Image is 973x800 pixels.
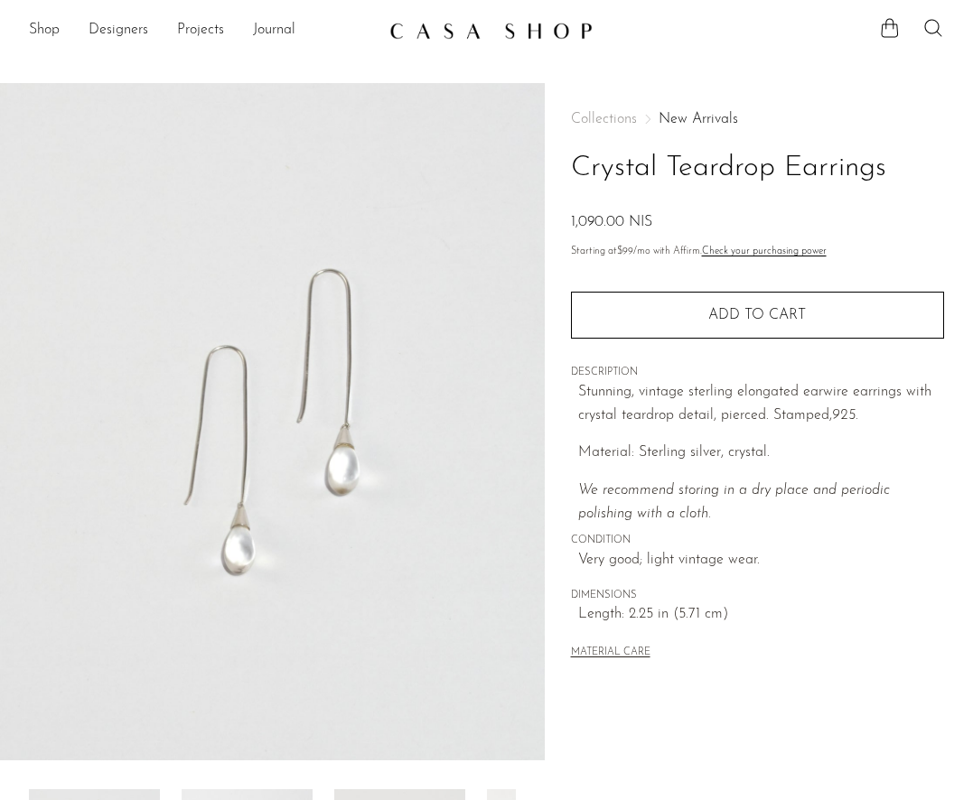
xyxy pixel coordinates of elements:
[571,647,650,660] button: MATERIAL CARE
[571,215,652,229] span: 1,090.00 NIS
[29,15,375,46] ul: NEW HEADER MENU
[177,19,224,42] a: Projects
[571,292,944,339] button: Add to cart
[571,145,944,191] h1: Crystal Teardrop Earrings
[571,112,944,126] nav: Breadcrumbs
[578,603,944,627] span: Length: 2.25 in (5.71 cm)
[571,244,944,260] p: Starting at /mo with Affirm.
[571,112,637,126] span: Collections
[571,533,944,549] span: CONDITION
[29,15,375,46] nav: Desktop navigation
[578,549,944,572] span: Very good; light vintage wear.
[253,19,295,42] a: Journal
[571,588,944,604] span: DIMENSIONS
[832,408,858,423] em: 925.
[29,19,60,42] a: Shop
[659,112,738,126] a: New Arrivals
[708,308,806,322] span: Add to cart
[578,442,944,465] p: Material: Sterling silver, crystal.
[702,247,827,256] a: Check your purchasing power - Learn more about Affirm Financing (opens in modal)
[578,483,890,521] i: We recommend storing in a dry place and periodic polishing with a cloth.
[578,381,944,427] p: Stunning, vintage sterling elongated earwire earrings with crystal teardrop detail, pierced. Stam...
[617,247,633,256] span: $99
[571,365,944,381] span: DESCRIPTION
[89,19,148,42] a: Designers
